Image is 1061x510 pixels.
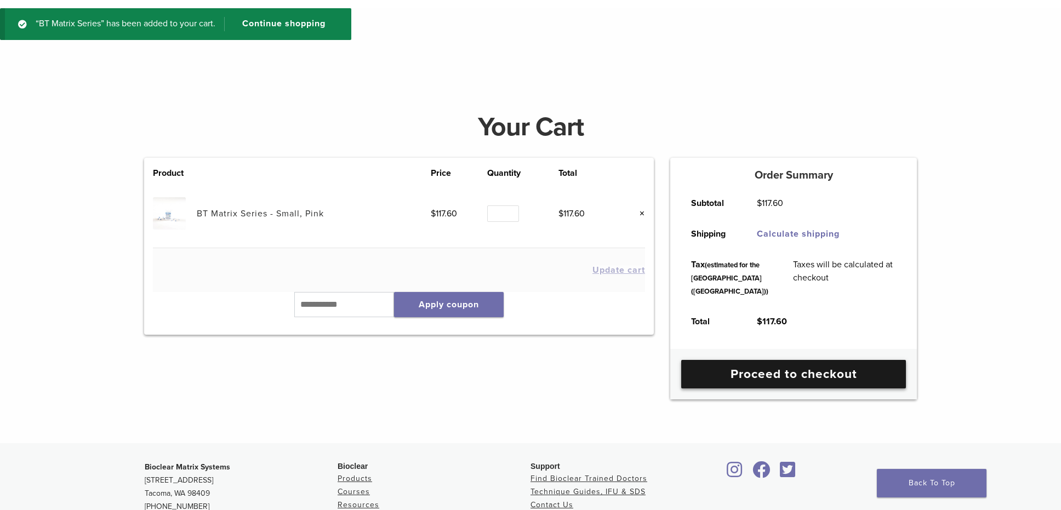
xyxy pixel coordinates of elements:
[757,198,783,209] bdi: 117.60
[691,261,768,296] small: (estimated for the [GEOGRAPHIC_DATA] ([GEOGRAPHIC_DATA]))
[338,474,372,483] a: Products
[780,249,909,306] td: Taxes will be calculated at checkout
[558,208,563,219] span: $
[394,292,504,317] button: Apply coupon
[757,316,762,327] span: $
[145,462,230,472] strong: Bioclear Matrix Systems
[592,266,645,274] button: Update cart
[678,219,744,249] th: Shipping
[757,316,787,327] bdi: 117.60
[723,468,746,479] a: Bioclear
[678,188,744,219] th: Subtotal
[877,469,986,497] a: Back To Top
[749,468,774,479] a: Bioclear
[431,208,436,219] span: $
[338,500,379,509] a: Resources
[338,487,370,496] a: Courses
[678,249,780,306] th: Tax
[197,208,324,219] a: BT Matrix Series - Small, Pink
[530,474,647,483] a: Find Bioclear Trained Doctors
[153,167,197,180] th: Product
[631,207,645,221] a: Remove this item
[431,167,487,180] th: Price
[670,169,917,182] h5: Order Summary
[776,468,799,479] a: Bioclear
[224,17,334,31] a: Continue shopping
[530,462,560,471] span: Support
[431,208,457,219] bdi: 117.60
[136,114,925,140] h1: Your Cart
[757,228,840,239] a: Calculate shipping
[558,208,585,219] bdi: 117.60
[678,306,744,337] th: Total
[681,360,906,388] a: Proceed to checkout
[558,167,615,180] th: Total
[487,167,558,180] th: Quantity
[153,197,185,230] img: BT Matrix Series - Small, Pink
[530,487,646,496] a: Technique Guides, IFU & SDS
[757,198,762,209] span: $
[530,500,573,509] a: Contact Us
[338,462,368,471] span: Bioclear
